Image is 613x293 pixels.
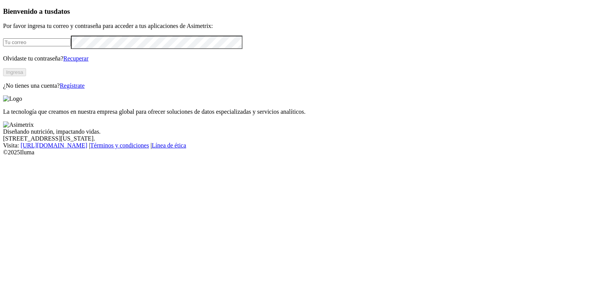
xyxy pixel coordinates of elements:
[60,82,85,89] a: Regístrate
[3,95,22,102] img: Logo
[3,23,610,29] p: Por favor ingresa tu correo y contraseña para acceder a tus aplicaciones de Asimetrix:
[3,7,610,16] h3: Bienvenido a tus
[63,55,89,62] a: Recuperar
[54,7,70,15] span: datos
[3,68,26,76] button: Ingresa
[3,121,34,128] img: Asimetrix
[3,135,610,142] div: [STREET_ADDRESS][US_STATE].
[3,128,610,135] div: Diseñando nutrición, impactando vidas.
[3,82,610,89] p: ¿No tienes una cuenta?
[90,142,149,149] a: Términos y condiciones
[21,142,87,149] a: [URL][DOMAIN_NAME]
[3,55,610,62] p: Olvidaste tu contraseña?
[3,38,71,46] input: Tu correo
[152,142,186,149] a: Línea de ética
[3,108,610,115] p: La tecnología que creamos en nuestra empresa global para ofrecer soluciones de datos especializad...
[3,142,610,149] div: Visita : | |
[3,149,610,156] div: © 2025 Iluma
